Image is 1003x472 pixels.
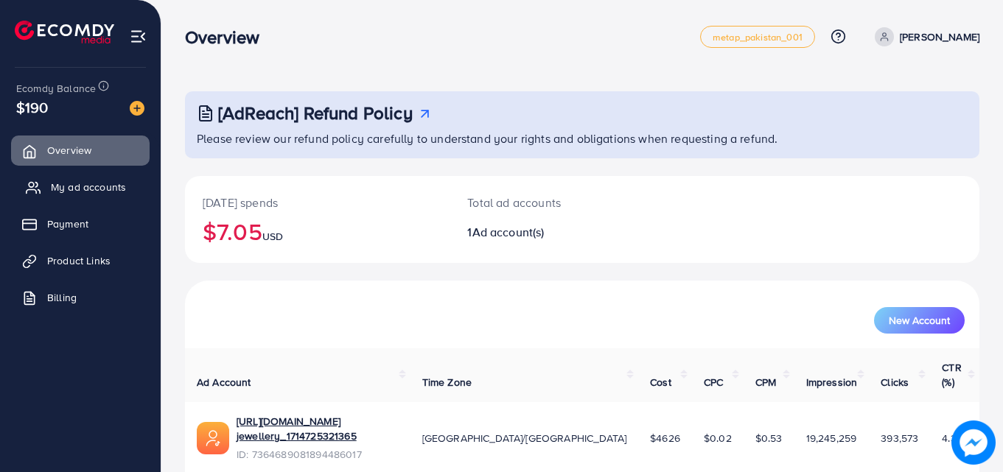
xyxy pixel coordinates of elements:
[650,375,671,390] span: Cost
[47,143,91,158] span: Overview
[197,375,251,390] span: Ad Account
[47,290,77,305] span: Billing
[951,420,996,465] img: image
[467,194,631,211] p: Total ad accounts
[11,283,150,312] a: Billing
[889,315,950,325] span: New Account
[874,307,965,334] button: New Account
[237,414,399,444] a: [URL][DOMAIN_NAME] jewellery_1714725321365
[650,431,680,445] span: $4626
[11,246,150,275] a: Product Links
[704,431,732,445] span: $0.02
[806,431,857,445] span: 19,245,259
[422,375,472,390] span: Time Zone
[755,375,776,390] span: CPM
[130,101,144,116] img: image
[11,135,150,165] a: Overview
[704,375,723,390] span: CPC
[203,217,432,245] h2: $7.05
[881,431,918,445] span: 393,573
[262,229,283,244] span: USD
[869,27,979,46] a: [PERSON_NAME]
[51,180,126,194] span: My ad accounts
[11,209,150,239] a: Payment
[942,431,962,445] span: 4.37
[130,28,147,45] img: menu
[11,172,150,202] a: My ad accounts
[197,422,229,454] img: ic-ads-acc.e4c84228.svg
[755,431,783,445] span: $0.53
[237,447,399,462] span: ID: 7364689081894486017
[900,28,979,46] p: [PERSON_NAME]
[422,431,627,445] span: [GEOGRAPHIC_DATA]/[GEOGRAPHIC_DATA]
[942,360,961,390] span: CTR (%)
[197,130,971,147] p: Please review our refund policy carefully to understand your rights and obligations when requesti...
[15,21,114,43] img: logo
[16,81,96,96] span: Ecomdy Balance
[47,253,111,268] span: Product Links
[218,102,413,124] h3: [AdReach] Refund Policy
[16,96,49,118] span: $190
[472,224,545,240] span: Ad account(s)
[185,27,271,48] h3: Overview
[806,375,858,390] span: Impression
[467,225,631,239] h2: 1
[47,216,88,231] span: Payment
[881,375,909,390] span: Clicks
[713,32,803,42] span: metap_pakistan_001
[203,194,432,211] p: [DATE] spends
[700,26,815,48] a: metap_pakistan_001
